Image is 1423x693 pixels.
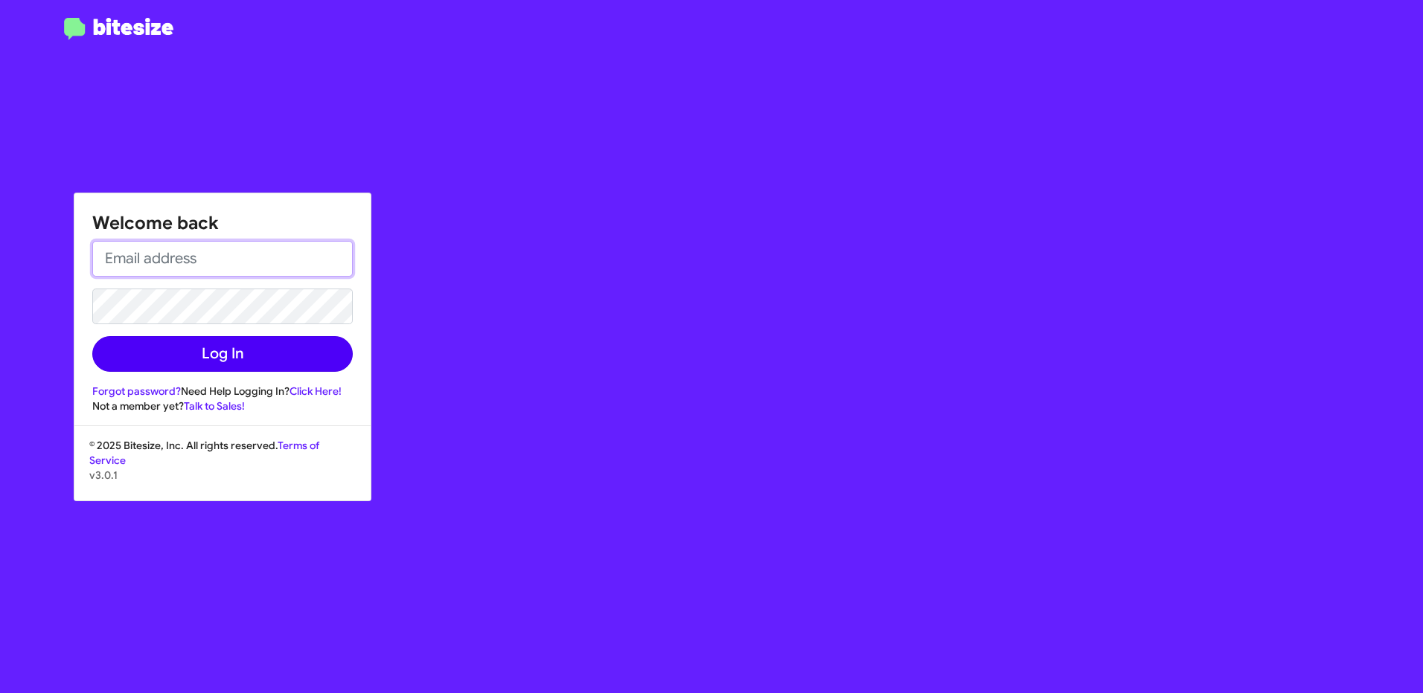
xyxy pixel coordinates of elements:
[89,468,356,483] p: v3.0.1
[92,211,353,235] h1: Welcome back
[92,384,181,398] a: Forgot password?
[92,399,353,413] div: Not a member yet?
[184,399,245,413] a: Talk to Sales!
[89,439,319,467] a: Terms of Service
[290,384,342,398] a: Click Here!
[92,384,353,399] div: Need Help Logging In?
[92,336,353,372] button: Log In
[74,438,371,500] div: © 2025 Bitesize, Inc. All rights reserved.
[92,241,353,277] input: Email address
